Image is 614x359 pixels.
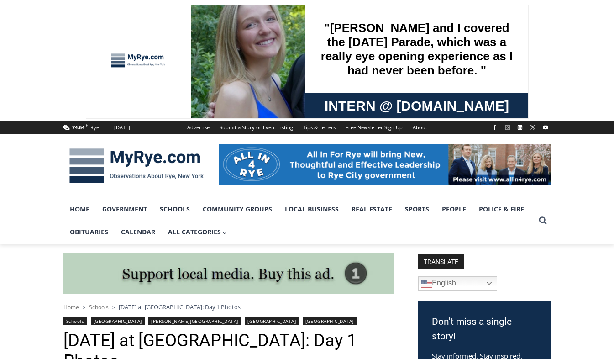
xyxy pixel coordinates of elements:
a: Home [63,303,79,311]
a: Schools [89,303,109,311]
a: Calendar [115,221,162,243]
a: Police & Fire [472,198,530,221]
a: Open Tues. - Sun. [PHONE_NUMBER] [0,92,92,114]
a: Instagram [502,122,513,133]
div: [DATE] [114,123,130,132]
a: [GEOGRAPHIC_DATA] [303,317,357,325]
a: People [436,198,472,221]
a: Home [63,198,96,221]
a: Facebook [489,122,500,133]
h3: Don't miss a single story! [432,315,537,343]
a: About [408,121,432,134]
a: Real Estate [345,198,399,221]
span: > [83,304,85,311]
span: F [86,122,88,127]
a: Tips & Letters [298,121,341,134]
img: All in for Rye [219,144,551,185]
nav: Primary Navigation [63,198,535,244]
a: [GEOGRAPHIC_DATA] [245,317,299,325]
a: X [527,122,538,133]
a: Community Groups [196,198,278,221]
span: > [112,304,115,311]
a: Sports [399,198,436,221]
div: "the precise, almost orchestrated movements of cutting and assembling sushi and [PERSON_NAME] mak... [94,57,130,109]
a: Schools [63,317,87,325]
a: [GEOGRAPHIC_DATA] [91,317,145,325]
a: [PERSON_NAME][GEOGRAPHIC_DATA] [148,317,241,325]
nav: Breadcrumbs [63,302,394,311]
a: Obituaries [63,221,115,243]
span: Open Tues. - Sun. [PHONE_NUMBER] [3,94,89,129]
a: Free Newsletter Sign Up [341,121,408,134]
a: Intern @ [DOMAIN_NAME] [220,89,442,114]
nav: Secondary Navigation [182,121,432,134]
span: Intern @ [DOMAIN_NAME] [239,91,423,111]
div: "[PERSON_NAME] and I covered the [DATE] Parade, which was a really eye opening experience as I ha... [231,0,431,89]
a: Government [96,198,153,221]
strong: TRANSLATE [418,254,464,269]
span: 74.64 [72,124,84,131]
a: Advertise [182,121,215,134]
button: Child menu of All Categories [162,221,234,243]
a: Local Business [278,198,345,221]
div: Rye [90,123,99,132]
img: support local media, buy this ad [63,253,394,294]
a: Schools [153,198,196,221]
img: MyRye.com [63,142,210,190]
span: [DATE] at [GEOGRAPHIC_DATA]: Day 1 Photos [119,303,241,311]
button: View Search Form [535,212,551,229]
a: YouTube [540,122,551,133]
a: English [418,276,497,291]
a: Submit a Story or Event Listing [215,121,298,134]
a: Linkedin [514,122,525,133]
img: en [421,278,432,289]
